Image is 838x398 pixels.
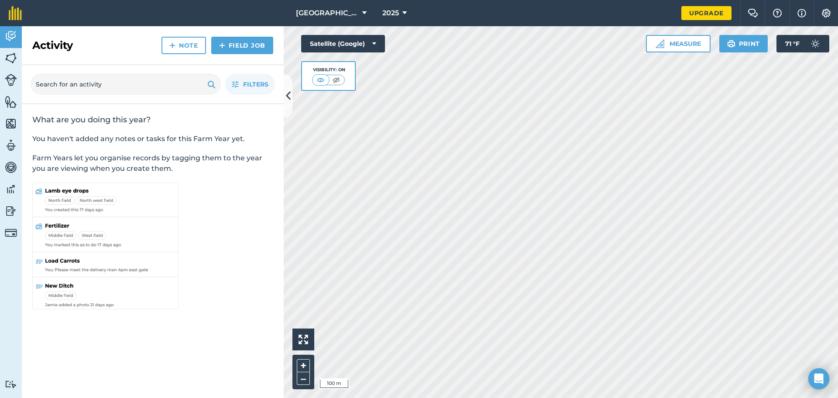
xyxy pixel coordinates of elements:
[5,139,17,152] img: svg+xml;base64,PD94bWwgdmVyc2lvbj0iMS4wIiBlbmNvZGluZz0idXRmLTgiPz4KPCEtLSBHZW5lcmF0b3I6IEFkb2JlIE...
[785,35,800,52] span: 71 ° F
[5,52,17,65] img: svg+xml;base64,PHN2ZyB4bWxucz0iaHR0cDovL3d3dy53My5vcmcvMjAwMC9zdmciIHdpZHRoPSI1NiIgaGVpZ2h0PSI2MC...
[296,8,359,18] span: [GEOGRAPHIC_DATA]
[32,114,273,125] h2: What are you doing this year?
[807,35,824,52] img: svg+xml;base64,PD94bWwgdmVyc2lvbj0iMS4wIiBlbmNvZGluZz0idXRmLTgiPz4KPCEtLSBHZW5lcmF0b3I6IEFkb2JlIE...
[821,9,831,17] img: A cog icon
[808,368,829,389] div: Open Intercom Messenger
[315,76,326,84] img: svg+xml;base64,PHN2ZyB4bWxucz0iaHR0cDovL3d3dy53My5vcmcvMjAwMC9zdmciIHdpZHRoPSI1MCIgaGVpZ2h0PSI0MC...
[5,227,17,239] img: svg+xml;base64,PD94bWwgdmVyc2lvbj0iMS4wIiBlbmNvZGluZz0idXRmLTgiPz4KPCEtLSBHZW5lcmF0b3I6IEFkb2JlIE...
[719,35,768,52] button: Print
[656,39,664,48] img: Ruler icon
[312,66,345,73] div: Visibility: On
[5,117,17,130] img: svg+xml;base64,PHN2ZyB4bWxucz0iaHR0cDovL3d3dy53My5vcmcvMjAwMC9zdmciIHdpZHRoPSI1NiIgaGVpZ2h0PSI2MC...
[299,335,308,344] img: Four arrows, one pointing top left, one top right, one bottom right and the last bottom left
[207,79,216,90] img: svg+xml;base64,PHN2ZyB4bWxucz0iaHR0cDovL3d3dy53My5vcmcvMjAwMC9zdmciIHdpZHRoPSIxOSIgaGVpZ2h0PSIyNC...
[225,74,275,95] button: Filters
[243,80,268,89] span: Filters
[169,40,175,51] img: svg+xml;base64,PHN2ZyB4bWxucz0iaHR0cDovL3d3dy53My5vcmcvMjAwMC9zdmciIHdpZHRoPSIxNCIgaGVpZ2h0PSIyNC...
[219,40,225,51] img: svg+xml;base64,PHN2ZyB4bWxucz0iaHR0cDovL3d3dy53My5vcmcvMjAwMC9zdmciIHdpZHRoPSIxNCIgaGVpZ2h0PSIyNC...
[297,359,310,372] button: +
[32,134,273,144] p: You haven't added any notes or tasks for this Farm Year yet.
[5,30,17,43] img: svg+xml;base64,PD94bWwgdmVyc2lvbj0iMS4wIiBlbmNvZGluZz0idXRmLTgiPz4KPCEtLSBHZW5lcmF0b3I6IEFkb2JlIE...
[297,372,310,385] button: –
[211,37,273,54] a: Field Job
[797,8,806,18] img: svg+xml;base64,PHN2ZyB4bWxucz0iaHR0cDovL3d3dy53My5vcmcvMjAwMC9zdmciIHdpZHRoPSIxNyIgaGVpZ2h0PSIxNy...
[727,38,735,49] img: svg+xml;base64,PHN2ZyB4bWxucz0iaHR0cDovL3d3dy53My5vcmcvMjAwMC9zdmciIHdpZHRoPSIxOSIgaGVpZ2h0PSIyNC...
[681,6,732,20] a: Upgrade
[5,183,17,196] img: svg+xml;base64,PD94bWwgdmVyc2lvbj0iMS4wIiBlbmNvZGluZz0idXRmLTgiPz4KPCEtLSBHZW5lcmF0b3I6IEFkb2JlIE...
[772,9,783,17] img: A question mark icon
[161,37,206,54] a: Note
[646,35,711,52] button: Measure
[5,204,17,218] img: svg+xml;base64,PD94bWwgdmVyc2lvbj0iMS4wIiBlbmNvZGluZz0idXRmLTgiPz4KPCEtLSBHZW5lcmF0b3I6IEFkb2JlIE...
[748,9,758,17] img: Two speech bubbles overlapping with the left bubble in the forefront
[5,380,17,388] img: svg+xml;base64,PD94bWwgdmVyc2lvbj0iMS4wIiBlbmNvZGluZz0idXRmLTgiPz4KPCEtLSBHZW5lcmF0b3I6IEFkb2JlIE...
[331,76,342,84] img: svg+xml;base64,PHN2ZyB4bWxucz0iaHR0cDovL3d3dy53My5vcmcvMjAwMC9zdmciIHdpZHRoPSI1MCIgaGVpZ2h0PSI0MC...
[31,74,221,95] input: Search for an activity
[382,8,399,18] span: 2025
[32,153,273,174] p: Farm Years let you organise records by tagging them to the year you are viewing when you create t...
[5,161,17,174] img: svg+xml;base64,PD94bWwgdmVyc2lvbj0iMS4wIiBlbmNvZGluZz0idXRmLTgiPz4KPCEtLSBHZW5lcmF0b3I6IEFkb2JlIE...
[5,95,17,108] img: svg+xml;base64,PHN2ZyB4bWxucz0iaHR0cDovL3d3dy53My5vcmcvMjAwMC9zdmciIHdpZHRoPSI1NiIgaGVpZ2h0PSI2MC...
[776,35,829,52] button: 71 °F
[32,38,73,52] h2: Activity
[9,6,22,20] img: fieldmargin Logo
[5,74,17,86] img: svg+xml;base64,PD94bWwgdmVyc2lvbj0iMS4wIiBlbmNvZGluZz0idXRmLTgiPz4KPCEtLSBHZW5lcmF0b3I6IEFkb2JlIE...
[301,35,385,52] button: Satellite (Google)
